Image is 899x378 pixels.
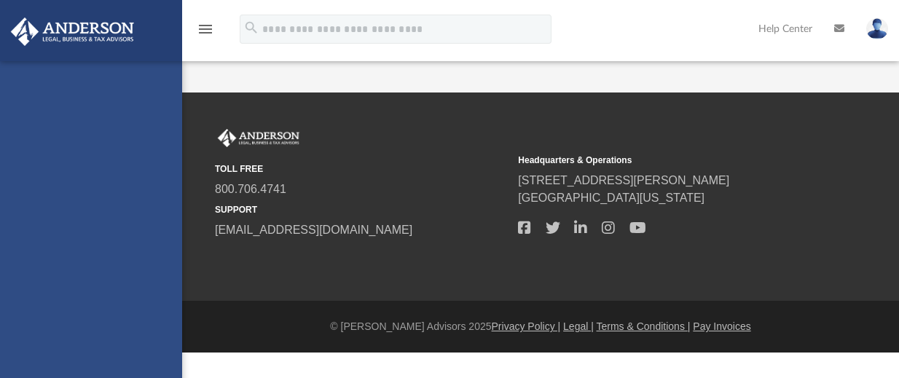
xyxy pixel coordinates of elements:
img: User Pic [866,18,888,39]
a: [EMAIL_ADDRESS][DOMAIN_NAME] [215,224,412,236]
a: 800.706.4741 [215,183,286,195]
a: Privacy Policy | [492,320,561,332]
div: © [PERSON_NAME] Advisors 2025 [182,319,899,334]
a: [STREET_ADDRESS][PERSON_NAME] [518,174,729,186]
small: Headquarters & Operations [518,154,811,167]
img: Anderson Advisors Platinum Portal [7,17,138,46]
a: [GEOGRAPHIC_DATA][US_STATE] [518,192,704,204]
a: Pay Invoices [693,320,750,332]
small: SUPPORT [215,203,508,216]
a: menu [197,28,214,38]
small: TOLL FREE [215,162,508,176]
img: Anderson Advisors Platinum Portal [215,129,302,148]
i: search [243,20,259,36]
i: menu [197,20,214,38]
a: Legal | [563,320,594,332]
a: Terms & Conditions | [597,320,691,332]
